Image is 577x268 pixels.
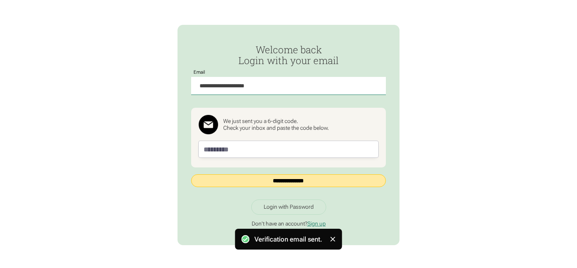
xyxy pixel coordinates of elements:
[191,220,385,227] p: Don't have an account?
[254,234,322,245] div: Verification email sent.
[191,44,385,194] form: Passwordless Login
[307,220,326,227] a: Sign up
[191,44,385,66] h2: Welcome back Login with your email
[191,70,207,75] label: Email
[223,118,329,132] div: We just sent you a 6-digit code. Check your inbox and paste the code below.
[264,204,314,210] div: Login with Password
